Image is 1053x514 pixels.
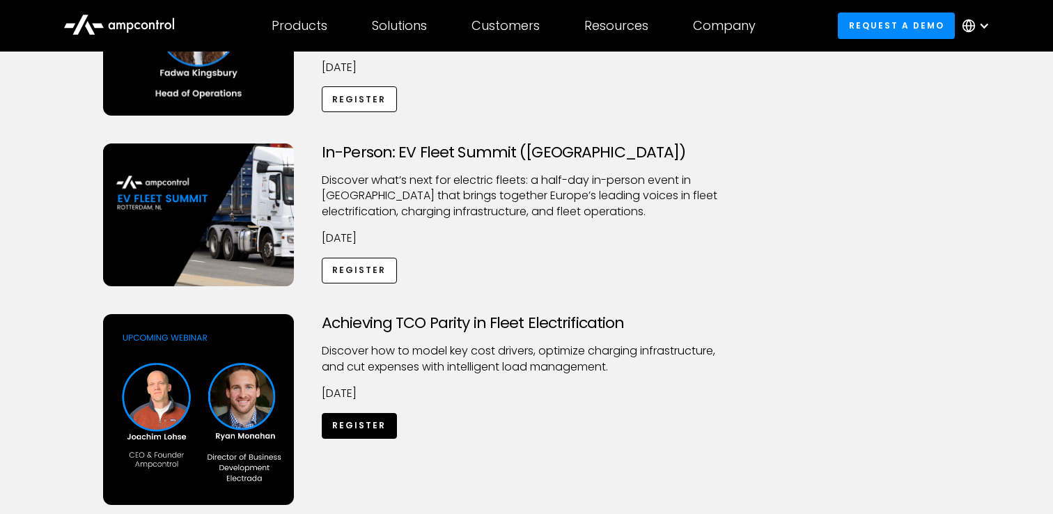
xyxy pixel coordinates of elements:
[322,413,397,439] a: Register
[322,86,397,112] a: Register
[372,18,427,33] div: Solutions
[272,18,327,33] div: Products
[838,13,955,38] a: Request a demo
[471,18,540,33] div: Customers
[322,60,731,75] p: [DATE]
[322,258,397,283] a: Register
[693,18,756,33] div: Company
[322,314,731,332] h3: Achieving TCO Parity in Fleet Electrification
[322,386,731,401] p: [DATE]
[322,173,731,219] p: ​Discover what’s next for electric fleets: a half-day in-person event in [GEOGRAPHIC_DATA] that b...
[322,143,731,162] h3: In-Person: EV Fleet Summit ([GEOGRAPHIC_DATA])
[584,18,648,33] div: Resources
[322,343,731,375] p: Discover how to model key cost drivers, optimize charging infrastructure, and cut expenses with i...
[322,231,731,246] p: [DATE]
